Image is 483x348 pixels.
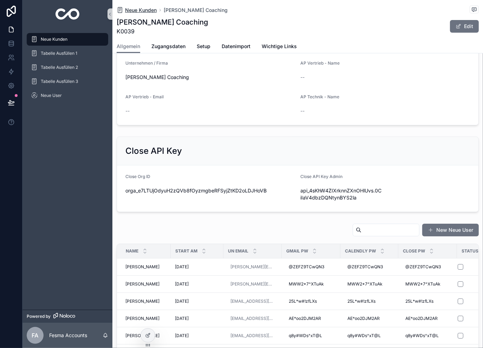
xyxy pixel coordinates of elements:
[125,107,130,114] span: --
[125,281,159,287] span: [PERSON_NAME]
[125,281,167,287] a: [PERSON_NAME]
[125,264,167,270] a: [PERSON_NAME]
[27,33,108,46] a: Neue Kunden
[175,248,197,254] span: Start am
[347,316,380,321] span: AE*oo2DJM2AR
[301,174,343,179] span: Close API Key Admin
[286,313,336,324] a: AE*oo2DJM2AR
[175,264,219,270] a: [DATE]
[125,174,150,179] span: Close Org ID
[230,316,275,321] a: [EMAIL_ADDRESS][DOMAIN_NAME]
[125,74,295,81] span: [PERSON_NAME] Coaching
[405,264,441,270] span: @ZEFZ9TCwQN3
[27,61,108,74] a: Tabelle Ausfüllen 2
[347,264,383,270] span: @ZEFZ9TCwQN3
[151,43,185,50] span: Zugangsdaten
[49,332,87,339] p: Fesma Accounts
[230,333,275,339] a: [EMAIL_ADDRESS][DOMAIN_NAME]
[125,333,159,339] span: [PERSON_NAME]
[230,281,275,287] a: [PERSON_NAME][EMAIL_ADDRESS][DOMAIN_NAME]
[301,107,305,114] span: --
[175,298,189,304] span: [DATE]
[286,296,336,307] a: 25L*w#!zfLXs
[422,224,479,236] button: New Neue User
[56,8,80,20] img: App logo
[345,313,394,324] a: AE*oo2DJM2AR
[228,313,278,324] a: [EMAIL_ADDRESS][DOMAIN_NAME]
[228,330,278,341] a: [EMAIL_ADDRESS][DOMAIN_NAME]
[175,333,219,339] a: [DATE]
[197,43,210,50] span: Setup
[228,296,278,307] a: [EMAIL_ADDRESS][DOMAIN_NAME]
[405,333,439,339] span: q8y#WDs^xT@L
[175,316,189,321] span: [DATE]
[125,316,167,321] a: [PERSON_NAME]
[286,248,308,254] span: Gmail Pw
[403,261,453,273] a: @ZEFZ9TCwQN3
[301,94,340,99] span: AP Technik - Name
[125,264,159,270] span: [PERSON_NAME]
[125,187,295,194] span: orga_e7LTUjOdyuH2zQVb8fOyzmgbeRFSyjZtKD2oLDJHoVB
[117,43,140,50] span: Allgemein
[347,333,381,339] span: q8y#WDs^xT@L
[289,298,317,304] span: 25L*w#!zfLXs
[117,27,208,35] span: K0039
[175,281,219,287] a: [DATE]
[262,40,297,54] a: Wichtige Links
[117,17,208,27] h1: [PERSON_NAME] Coaching
[228,248,248,254] span: UN Email
[27,314,51,319] span: Powered by
[125,298,167,304] a: [PERSON_NAME]
[345,330,394,341] a: q8y#WDs^xT@L
[222,43,250,50] span: Datenimport
[41,37,67,42] span: Neue Kunden
[27,75,108,88] a: Tabelle Ausfüllen 3
[345,248,376,254] span: Calendly Pw
[222,40,250,54] a: Datenimport
[286,278,336,290] a: MWW2*7^XTuAk
[41,65,78,70] span: Tabelle Ausfüllen 2
[286,330,336,341] a: q8y#WDs^xT@L
[125,298,159,304] span: [PERSON_NAME]
[164,7,228,14] a: [PERSON_NAME] Coaching
[125,7,157,14] span: Neue Kunden
[450,20,479,33] button: Edit
[22,310,112,323] a: Powered by
[175,281,189,287] span: [DATE]
[117,7,157,14] a: Neue Kunden
[228,278,278,290] a: [PERSON_NAME][EMAIL_ADDRESS][DOMAIN_NAME]
[403,313,453,324] a: AE*oo2DJM2AR
[125,145,182,157] h2: Close API Key
[41,51,77,56] span: Tabelle Ausfüllen 1
[289,281,324,287] span: MWW2*7^XTuAk
[125,94,164,99] span: AP Vertrieb - Email
[175,298,219,304] a: [DATE]
[403,278,453,290] a: MWW2*7^XTuAk
[228,261,278,273] a: [PERSON_NAME][EMAIL_ADDRESS][DOMAIN_NAME]
[289,333,322,339] span: q8y#WDs^xT@L
[125,316,159,321] span: [PERSON_NAME]
[405,281,440,287] span: MWW2*7^XTuAk
[301,74,305,81] span: --
[289,316,321,321] span: AE*oo2DJM2AR
[347,281,383,287] span: MWW2*7^XTuAk
[117,40,140,53] a: Allgemein
[403,296,453,307] a: 25L*w#!zfLXs
[27,47,108,60] a: Tabelle Ausfüllen 1
[126,248,138,254] span: Name
[230,298,275,304] a: [EMAIL_ADDRESS][DOMAIN_NAME]
[301,187,383,201] span: api_4sKhW4ZIXrknnZXnOHlUvs.0CiIaV4dbzDQNtynBYS2la
[262,43,297,50] span: Wichtige Links
[175,333,189,339] span: [DATE]
[230,264,275,270] a: [PERSON_NAME][EMAIL_ADDRESS][DOMAIN_NAME]
[41,93,62,98] span: Neue User
[347,298,376,304] span: 25L*w#!zfLXs
[125,60,168,66] span: Unternehmen / Firma
[175,316,219,321] a: [DATE]
[27,89,108,102] a: Neue User
[405,316,438,321] span: AE*oo2DJM2AR
[405,298,433,304] span: 25L*w#!zfLXs
[301,60,340,66] span: AP Vertrieb - Name
[286,261,336,273] a: @ZEFZ9TCwQN3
